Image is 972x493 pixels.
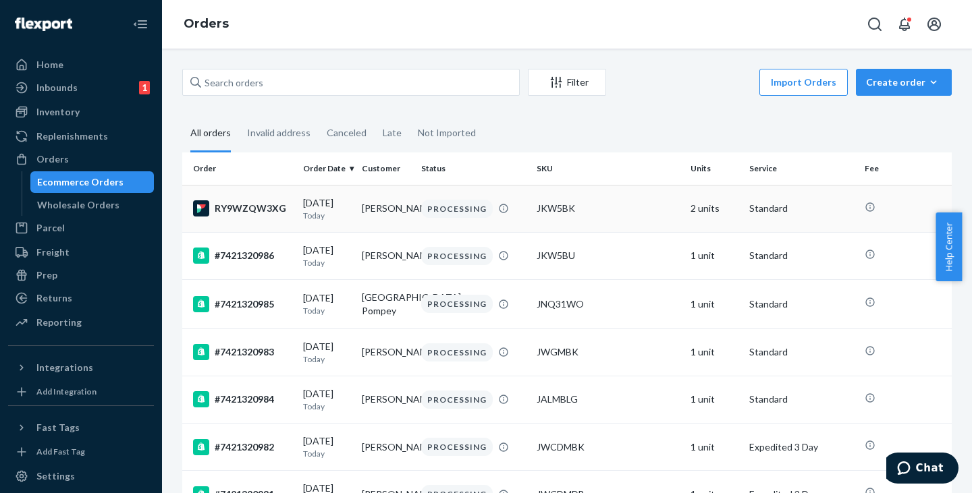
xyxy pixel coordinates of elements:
div: Settings [36,469,75,483]
td: 1 unit [685,376,744,423]
div: Wholesale Orders [37,198,119,212]
div: All orders [190,115,231,152]
div: Fast Tags [36,421,80,434]
a: Returns [8,287,154,309]
p: Today [303,257,351,268]
img: Flexport logo [15,18,72,31]
div: JKW5BU [537,249,680,262]
th: Service [744,152,859,185]
div: #7421320986 [193,248,292,264]
button: Create order [856,69,952,96]
td: [PERSON_NAME] [356,185,415,232]
div: Home [36,58,63,71]
p: Today [303,448,351,459]
div: Reporting [36,316,82,329]
td: 1 unit [685,232,744,279]
div: PROCESSING [421,247,493,265]
iframe: Opens a widget where you can chat to one of our agents [886,453,959,486]
td: [PERSON_NAME] [356,232,415,279]
ol: breadcrumbs [173,5,240,44]
button: Integrations [8,357,154,378]
a: Add Fast Tag [8,444,154,460]
td: [PERSON_NAME] [356,328,415,376]
a: Prep [8,264,154,286]
td: [GEOGRAPHIC_DATA] Pompey [356,279,415,328]
div: Integrations [36,361,93,374]
div: [DATE] [303,387,351,412]
a: Wholesale Orders [30,194,155,216]
div: [DATE] [303,243,351,268]
p: Standard [749,202,854,215]
p: Expedited 3 Day [749,440,854,454]
div: #7421320983 [193,344,292,360]
div: #7421320984 [193,391,292,407]
a: Ecommerce Orders [30,171,155,193]
div: PROCESSING [421,200,493,218]
th: SKU [531,152,685,185]
p: Today [303,353,351,365]
div: PROCESSING [421,438,493,456]
div: RY9WZQW3XG [193,200,292,216]
div: PROCESSING [421,343,493,361]
div: Inventory [36,105,80,119]
div: Freight [36,245,70,259]
a: Replenishments [8,125,154,147]
button: Fast Tags [8,417,154,438]
div: Not Imported [418,115,476,150]
div: JKW5BK [537,202,680,215]
button: Import Orders [759,69,848,96]
div: JWCDMBK [537,440,680,454]
div: Replenishments [36,129,108,143]
div: JALMBLG [537,393,680,406]
th: Order Date [298,152,356,185]
div: [DATE] [303,291,351,316]
button: Open account menu [921,11,948,38]
div: Add Fast Tag [36,446,85,457]
div: Orders [36,152,69,166]
div: Late [383,115,402,150]
div: #7421320985 [193,296,292,312]
div: JNQ31WO [537,297,680,311]
div: PROCESSING [421,390,493,409]
p: Standard [749,249,854,262]
th: Order [182,152,298,185]
div: 1 [139,81,150,94]
div: Canceled [327,115,367,150]
a: Add Integration [8,384,154,400]
a: Home [8,54,154,76]
a: Parcel [8,217,154,239]
p: Standard [749,297,854,311]
div: [DATE] [303,434,351,459]
div: Invalid address [247,115,310,150]
td: [PERSON_NAME] [356,376,415,423]
td: 1 unit [685,279,744,328]
a: Orders [184,16,229,31]
p: Standard [749,345,854,359]
a: Freight [8,241,154,263]
p: Today [303,210,351,221]
a: Settings [8,465,154,487]
div: Returns [36,291,72,305]
th: Fee [859,152,952,185]
div: JWGMBK [537,345,680,359]
p: Standard [749,393,854,406]
button: Filter [528,69,606,96]
a: Inventory [8,101,154,123]
th: Units [685,152,744,185]
input: Search orders [182,69,520,96]
button: Close Navigation [127,11,154,38]
a: Orders [8,148,154,170]
div: #7421320982 [193,439,292,455]
div: PROCESSING [421,295,493,313]
p: Today [303,401,351,412]
td: 1 unit [685,328,744,376]
div: [DATE] [303,196,351,221]
div: Add Integration [36,386,97,397]
span: Help Center [936,212,962,281]
p: Today [303,305,351,316]
div: Parcel [36,221,65,235]
td: [PERSON_NAME] [356,424,415,471]
div: Ecommerce Orders [37,175,124,189]
div: Inbounds [36,81,78,94]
